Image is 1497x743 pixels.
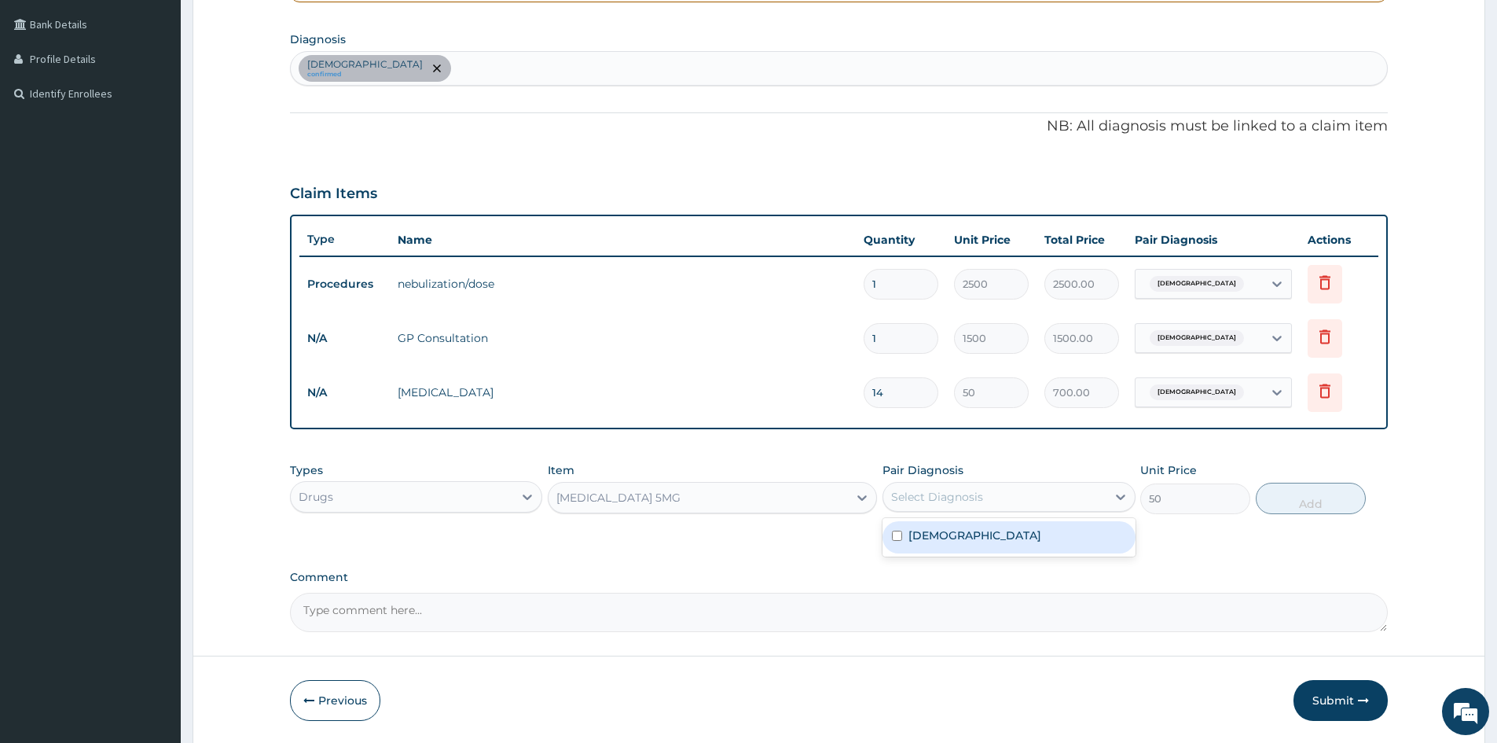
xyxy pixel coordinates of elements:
td: [MEDICAL_DATA] [390,377,856,408]
div: Drugs [299,489,333,505]
span: remove selection option [430,61,444,75]
td: GP Consultation [390,322,856,354]
label: Item [548,462,574,478]
label: Comment [290,571,1388,584]
label: Pair Diagnosis [882,462,963,478]
span: [DEMOGRAPHIC_DATA] [1150,384,1244,400]
label: [DEMOGRAPHIC_DATA] [908,528,1041,543]
td: N/A [299,378,390,407]
span: [DEMOGRAPHIC_DATA] [1150,330,1244,346]
div: Select Diagnosis [891,489,983,505]
th: Type [299,225,390,254]
div: Chat with us now [82,88,264,109]
td: nebulization/dose [390,268,856,300]
th: Actions [1300,224,1378,256]
th: Unit Price [946,224,1037,256]
button: Previous [290,680,380,721]
p: [DEMOGRAPHIC_DATA] [307,58,423,71]
button: Add [1256,483,1366,514]
h3: Claim Items [290,186,377,203]
td: Procedures [299,270,390,299]
div: [MEDICAL_DATA] 5MG [556,490,681,506]
label: Unit Price [1140,462,1197,478]
label: Types [290,464,323,477]
th: Total Price [1037,224,1127,256]
td: N/A [299,324,390,353]
p: NB: All diagnosis must be linked to a claim item [290,116,1388,137]
img: d_794563401_company_1708531726252_794563401 [29,79,64,118]
th: Pair Diagnosis [1127,224,1300,256]
th: Name [390,224,856,256]
label: Diagnosis [290,31,346,47]
button: Submit [1293,680,1388,721]
small: confirmed [307,71,423,79]
th: Quantity [856,224,946,256]
div: Minimize live chat window [258,8,295,46]
span: We're online! [91,198,217,357]
span: [DEMOGRAPHIC_DATA] [1150,276,1244,292]
textarea: Type your message and hit 'Enter' [8,429,299,484]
